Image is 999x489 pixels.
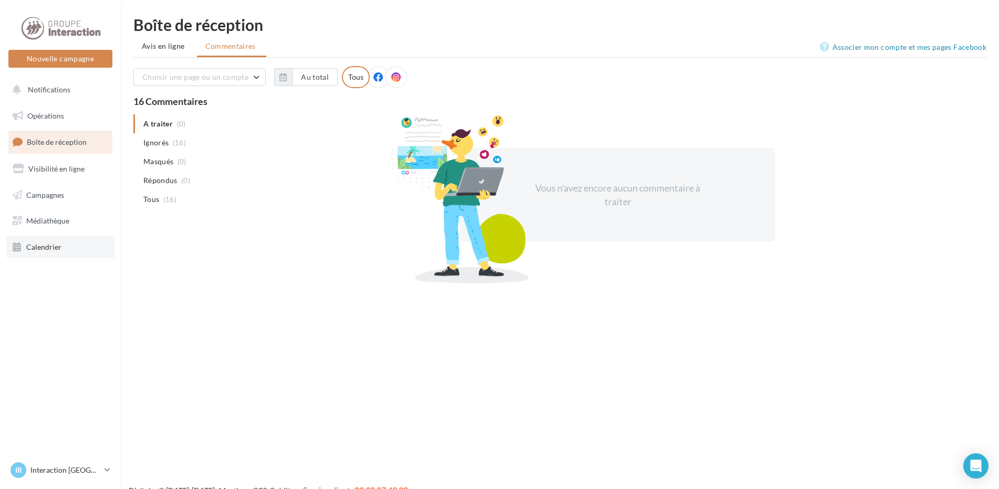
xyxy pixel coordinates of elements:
[8,50,112,68] button: Nouvelle campagne
[142,41,185,51] span: Avis en ligne
[6,158,115,180] a: Visibilité en ligne
[28,164,85,173] span: Visibilité en ligne
[26,216,69,225] span: Médiathèque
[8,460,112,480] a: IR Interaction [GEOGRAPHIC_DATA]
[133,17,986,33] div: Boîte de réception
[181,176,190,185] span: (0)
[6,236,115,258] a: Calendrier
[6,79,110,101] button: Notifications
[527,182,708,208] div: Vous n'avez encore aucun commentaire à traiter
[142,72,248,81] span: Choisir une page ou un compte
[143,137,169,148] span: Ignorés
[292,68,338,86] button: Au total
[163,195,176,204] span: (16)
[963,453,988,479] div: Open Intercom Messenger
[26,190,64,199] span: Campagnes
[274,68,338,86] button: Au total
[28,85,70,94] span: Notifications
[820,41,986,54] a: Associer mon compte et mes pages Facebook
[133,68,266,86] button: Choisir une page ou un compte
[6,184,115,206] a: Campagnes
[6,210,115,232] a: Médiathèque
[143,156,173,167] span: Masqués
[26,242,61,251] span: Calendrier
[342,66,370,88] div: Tous
[27,137,87,146] span: Boîte de réception
[30,465,100,475] p: Interaction [GEOGRAPHIC_DATA]
[6,131,115,153] a: Boîte de réception
[143,175,178,186] span: Répondus
[6,105,115,127] a: Opérations
[133,97,986,106] div: 16 Commentaires
[27,111,64,120] span: Opérations
[143,194,159,205] span: Tous
[15,465,22,475] span: IR
[178,157,186,166] span: (0)
[173,139,186,147] span: (16)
